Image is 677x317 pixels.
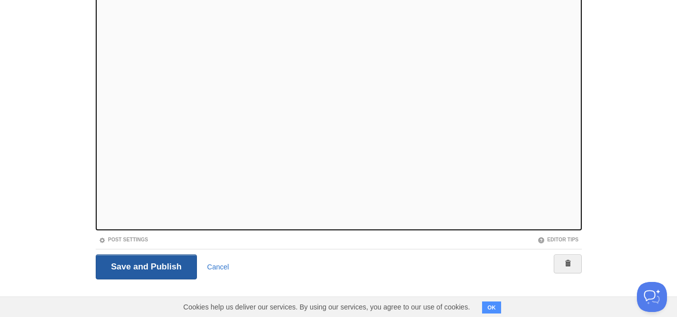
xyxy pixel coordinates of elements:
span: Cookies help us deliver our services. By using our services, you agree to our use of cookies. [173,297,480,317]
input: Save and Publish [96,254,197,279]
iframe: Help Scout Beacon - Open [637,282,667,312]
a: Post Settings [99,237,148,242]
button: OK [482,301,502,313]
a: Cancel [207,263,229,271]
a: Editor Tips [538,237,579,242]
